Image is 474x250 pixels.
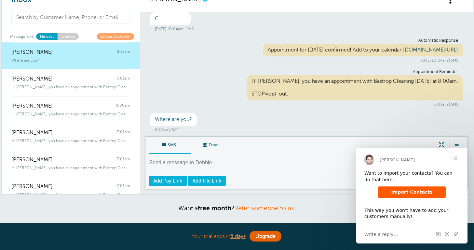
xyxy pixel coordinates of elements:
[2,123,140,150] a: [PERSON_NAME] 7:01am Hi [PERSON_NAME], you have an appointment with Bastrop Cleaning [DATE] at 8:...
[250,231,281,242] a: Upgrade
[2,177,140,204] a: [PERSON_NAME] 7:01am Hi [PERSON_NAME], you have an appointment with Bastrop Cleaning [DATE] at 8:...
[155,38,458,43] div: Automatic Response
[11,139,130,143] span: Hi [PERSON_NAME], you have an appointment with Bastrop Cleaning [DATE] at 8:00am.
[230,233,246,239] a: 8 days
[198,205,231,212] strong: free month
[11,184,53,190] span: [PERSON_NAME]
[36,33,58,39] a: Newest
[155,58,458,63] div: [DATE] 10:04am | SMS
[22,38,89,50] a: Import Contacts
[11,166,130,170] span: Hi [PERSON_NAME], you have an appointment with Bastrop Cleaning [DATE] at 8:00am.
[35,41,76,47] span: Import Contacts
[116,103,130,109] span: 8:00am
[11,112,130,116] span: Hi [PERSON_NAME], you have an appointment with Bastrop Cleaning at 8:00am on 9/23
[403,47,458,53] a: [DOMAIN_NAME][URL]
[11,49,53,55] span: [PERSON_NAME]
[150,12,191,25] div: C
[196,137,228,152] span: Email
[11,193,130,197] span: Hi [PERSON_NAME], you have an appointment with Bastrop Cleaning [DATE] at 8:00am.
[247,75,463,100] div: Hi [PERSON_NAME], you have an appointment with Bastrop Cleaning [DATE] at 8:00am. STOP=opt-out.
[188,176,226,186] a: Add File Link
[2,96,140,123] a: [PERSON_NAME] 8:00am Hi [PERSON_NAME], you have an appointment with Bastrop Cleaning at 8:00am on...
[11,76,53,82] span: [PERSON_NAME]
[10,33,34,39] span: Message Sort:
[155,27,458,31] div: [DATE] 10:04am | SMS
[155,102,458,107] div: 6:01am | SMS
[11,58,39,63] span: Where are you?
[155,128,458,132] div: 8:18am | SMS
[1,204,473,212] p: Want a ?
[58,33,79,39] a: Unread
[74,229,400,243] div: Your trial ends in .
[97,33,134,39] a: Create Customer
[117,130,130,136] span: 7:01am
[117,184,130,190] span: 7:01am
[263,44,463,56] div: Appointment for [DATE] confirmed! Add to your calendar:
[11,11,131,23] input: Search by Customer Name, Phone, or Email
[154,137,186,152] span: SMS
[2,42,140,69] a: [PERSON_NAME] 8:18am Where are you?
[116,76,130,82] span: 8:01am
[150,113,197,126] div: Where are you?
[149,176,187,186] a: Add Pay Link
[117,157,130,163] span: 7:01am
[155,69,458,74] div: Appointment Reminder
[2,150,140,177] a: [PERSON_NAME] 7:01am Hi [PERSON_NAME], you have an appointment with Bastrop Cleaning [DATE] at 8:...
[11,157,53,163] span: [PERSON_NAME]
[193,178,221,184] span: Add File Link
[356,148,467,243] iframe: Intercom live chat message
[8,22,103,35] div: Want to import your contacts? You can do that here:
[2,69,140,96] a: [PERSON_NAME] 8:01am Hi [PERSON_NAME], you have an appointment with Bastrop Cleaning at 8:00am on...
[153,178,182,184] span: Add Pay Link
[117,49,130,55] span: 8:18am
[234,205,296,212] a: Refer someone to us!
[11,130,53,136] span: [PERSON_NAME]
[8,53,103,72] div: This way you won't have to add your customers manually!
[11,85,130,89] span: Hi [PERSON_NAME], you have an appointment with Bastrop Cleaning at 8:00am on 9/23.
[11,103,53,109] span: [PERSON_NAME]
[8,82,42,91] span: Write a reply…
